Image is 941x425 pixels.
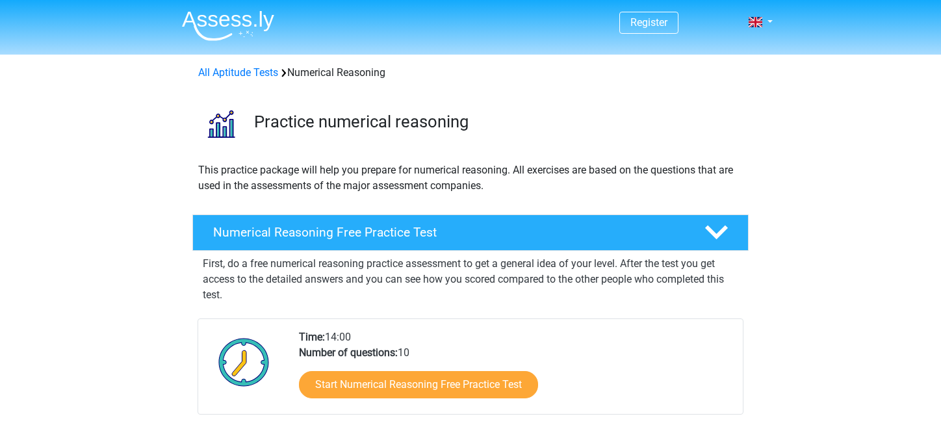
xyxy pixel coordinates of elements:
[187,214,754,251] a: Numerical Reasoning Free Practice Test
[211,329,277,394] img: Clock
[299,331,325,343] b: Time:
[289,329,742,414] div: 14:00 10
[203,256,738,303] p: First, do a free numerical reasoning practice assessment to get a general idea of your level. Aft...
[198,162,743,194] p: This practice package will help you prepare for numerical reasoning. All exercises are based on t...
[299,371,538,398] a: Start Numerical Reasoning Free Practice Test
[198,66,278,79] a: All Aptitude Tests
[630,16,667,29] a: Register
[193,65,748,81] div: Numerical Reasoning
[193,96,248,151] img: numerical reasoning
[254,112,738,132] h3: Practice numerical reasoning
[182,10,274,41] img: Assessly
[299,346,398,359] b: Number of questions:
[213,225,684,240] h4: Numerical Reasoning Free Practice Test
